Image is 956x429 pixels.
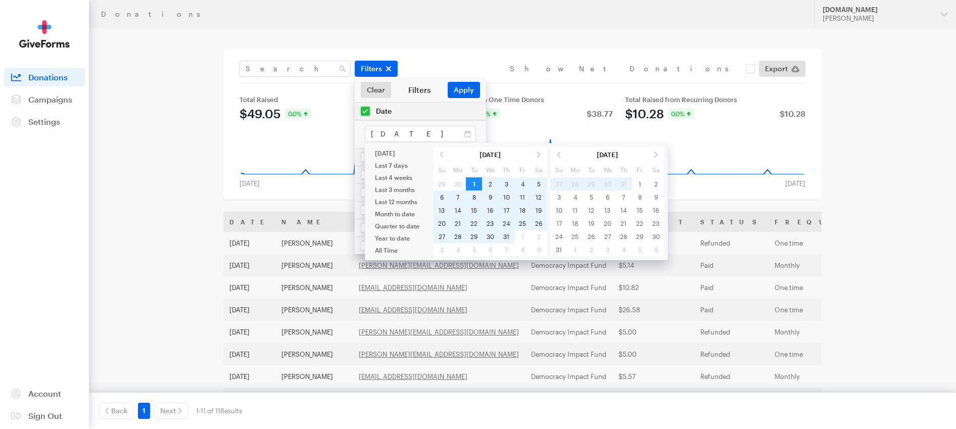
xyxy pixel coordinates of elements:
[531,177,547,190] td: 5
[450,190,466,204] td: 7
[694,212,769,232] th: Status
[233,179,266,187] div: [DATE]
[498,217,514,230] td: 24
[769,365,884,388] td: Monthly
[369,159,425,171] li: Last 7 days
[450,204,466,217] td: 14
[823,6,932,14] div: [DOMAIN_NAME]
[482,162,498,177] th: We
[482,204,498,217] td: 16
[599,204,615,217] td: 13
[612,321,694,343] td: $5.00
[514,204,531,217] td: 18
[769,343,884,365] td: One time
[28,117,60,126] span: Settings
[28,72,68,82] span: Donations
[769,232,884,254] td: One time
[514,177,531,190] td: 4
[466,177,482,190] td: 1
[625,96,805,104] div: Total Raised from Recurring Donors
[4,113,85,131] a: Settings
[353,212,525,232] th: Email
[474,109,500,119] div: 0.0%
[448,82,480,98] button: Apply
[361,63,382,75] span: Filters
[765,63,788,75] span: Export
[240,61,351,77] input: Search Name & Email
[769,276,884,299] td: One time
[612,254,694,276] td: $5.14
[275,299,353,321] td: [PERSON_NAME]
[587,110,613,118] div: $38.77
[648,162,664,177] th: Sa
[361,82,391,98] a: Clear
[391,85,448,95] div: Filters
[369,220,425,232] li: Quarter to date
[583,162,599,177] th: Tu
[625,108,664,120] div: $10.28
[240,96,420,104] div: Total Raised
[434,217,450,230] td: 20
[275,343,353,365] td: [PERSON_NAME]
[769,254,884,276] td: Monthly
[615,190,632,204] td: 7
[482,217,498,230] td: 23
[223,299,275,321] td: [DATE]
[648,177,664,190] td: 2
[498,162,514,177] th: Th
[359,350,519,358] a: [PERSON_NAME][EMAIL_ADDRESS][DOMAIN_NAME]
[359,306,467,314] a: [EMAIL_ADDRESS][DOMAIN_NAME]
[525,321,612,343] td: Democracy Impact Fund
[466,217,482,230] td: 22
[694,276,769,299] td: Paid
[514,190,531,204] td: 11
[599,190,615,204] td: 6
[567,162,583,177] th: Mo
[498,177,514,190] td: 3
[632,217,648,230] td: 22
[220,407,242,415] span: Results
[694,299,769,321] td: Paid
[28,389,61,398] span: Account
[525,343,612,365] td: Democracy Impact Fund
[551,190,567,204] td: 3
[769,321,884,343] td: Monthly
[514,162,531,177] th: Fr
[615,204,632,217] td: 14
[434,162,450,177] th: Su
[369,171,425,183] li: Last 4 weeks
[567,147,648,162] th: [DATE]
[615,217,632,230] td: 21
[498,204,514,217] td: 17
[583,204,599,217] td: 12
[759,61,805,77] a: Export
[694,365,769,388] td: Refunded
[275,276,353,299] td: [PERSON_NAME]
[28,94,72,104] span: Campaigns
[369,244,425,256] li: All Time
[223,343,275,365] td: [DATE]
[599,217,615,230] td: 20
[632,190,648,204] td: 8
[780,110,805,118] div: $10.28
[369,183,425,196] li: Last 3 months
[466,162,482,177] th: Tu
[285,109,311,119] div: 0.0%
[612,276,694,299] td: $10.82
[525,365,612,388] td: Democracy Impact Fund
[769,299,884,321] td: One time
[531,217,547,230] td: 26
[434,190,450,204] td: 6
[599,230,615,243] td: 27
[223,276,275,299] td: [DATE]
[551,243,567,256] td: 31
[531,190,547,204] td: 12
[4,90,85,109] a: Campaigns
[648,217,664,230] td: 23
[612,343,694,365] td: $5.00
[531,204,547,217] td: 19
[196,403,242,419] div: 1-11 of 11
[450,217,466,230] td: 21
[482,190,498,204] td: 9
[531,162,547,177] th: Sa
